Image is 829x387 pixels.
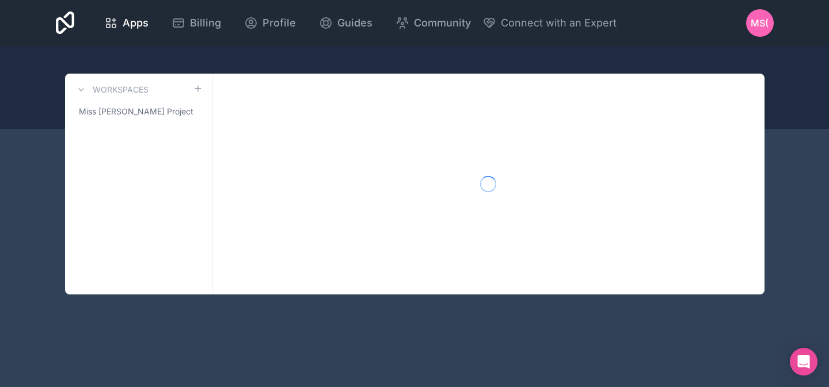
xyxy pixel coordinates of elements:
h3: Workspaces [93,84,149,95]
a: Community [386,10,480,36]
a: Apps [95,10,158,36]
a: Guides [310,10,382,36]
div: Open Intercom Messenger [790,348,817,375]
span: Billing [190,15,221,31]
a: Workspaces [74,83,149,97]
span: Apps [123,15,149,31]
a: Billing [162,10,230,36]
button: Connect with an Expert [482,15,617,31]
span: Profile [263,15,296,31]
span: MS( [751,16,769,30]
a: Profile [235,10,305,36]
a: Miss [PERSON_NAME] Project [74,101,203,122]
span: Guides [337,15,372,31]
span: Connect with an Expert [501,15,617,31]
span: Miss [PERSON_NAME] Project [79,106,193,117]
span: Community [414,15,471,31]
